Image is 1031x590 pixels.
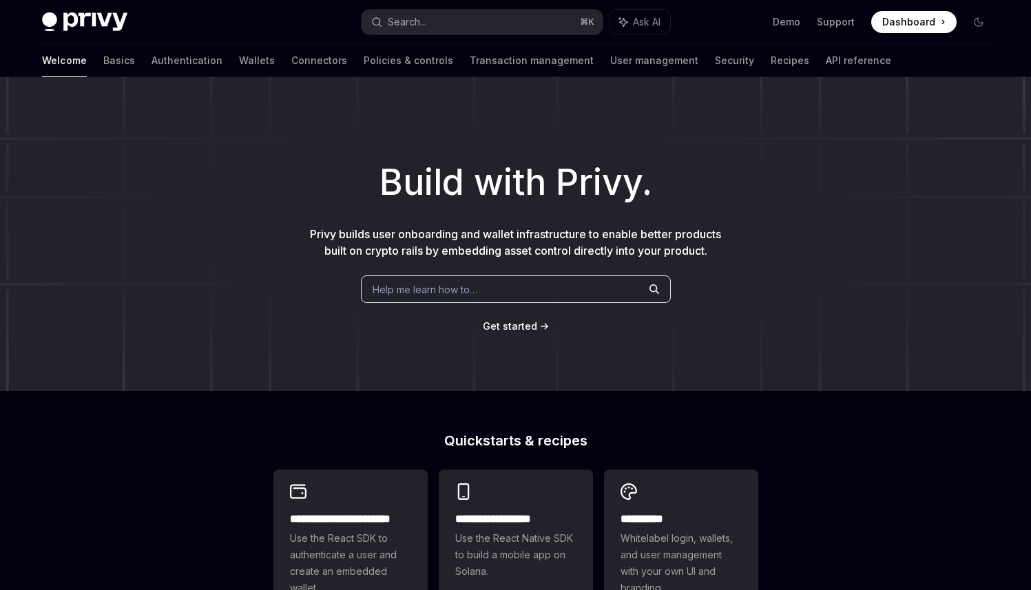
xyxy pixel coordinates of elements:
[455,530,576,580] span: Use the React Native SDK to build a mobile app on Solana.
[826,44,891,77] a: API reference
[310,227,721,257] span: Privy builds user onboarding and wallet infrastructure to enable better products built on crypto ...
[968,11,990,33] button: Toggle dark mode
[610,44,698,77] a: User management
[817,15,855,29] a: Support
[483,319,537,333] a: Get started
[239,44,275,77] a: Wallets
[103,44,135,77] a: Basics
[470,44,594,77] a: Transaction management
[22,156,1009,209] h1: Build with Privy.
[373,282,477,297] span: Help me learn how to…
[483,320,537,332] span: Get started
[773,15,800,29] a: Demo
[580,17,594,28] span: ⌘ K
[291,44,347,77] a: Connectors
[610,10,670,34] button: Ask AI
[715,44,754,77] a: Security
[42,12,127,32] img: dark logo
[42,44,87,77] a: Welcome
[871,11,957,33] a: Dashboard
[633,15,660,29] span: Ask AI
[152,44,222,77] a: Authentication
[388,14,426,30] div: Search...
[771,44,809,77] a: Recipes
[362,10,603,34] button: Search...⌘K
[882,15,935,29] span: Dashboard
[273,434,758,447] h2: Quickstarts & recipes
[364,44,453,77] a: Policies & controls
